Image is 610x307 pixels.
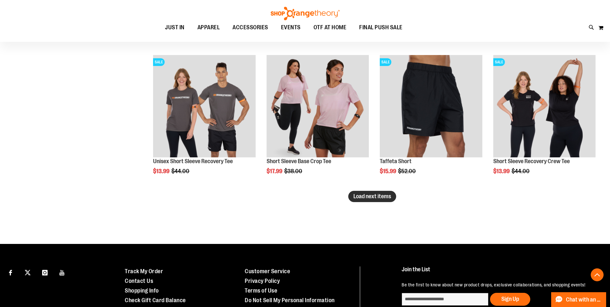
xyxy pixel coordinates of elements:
[314,20,347,35] span: OTF AT HOME
[153,168,170,174] span: $13.99
[380,158,412,164] a: Taffeta Short
[353,193,391,200] span: Load next items
[57,266,68,278] a: Visit our Youtube page
[125,268,163,274] a: Track My Order
[39,266,50,278] a: Visit our Instagram page
[380,58,391,66] span: SALE
[380,55,482,157] img: Product image for Taffeta Short
[150,52,259,191] div: product
[493,158,570,164] a: Short Sleeve Recovery Crew Tee
[191,20,226,35] a: APPAREL
[245,278,280,284] a: Privacy Policy
[197,20,220,35] span: APPAREL
[551,292,606,307] button: Chat with an Expert
[275,20,307,35] a: EVENTS
[380,55,482,158] a: Product image for Taffeta ShortSALE
[591,268,604,281] button: Back To Top
[245,268,290,274] a: Customer Service
[267,55,369,158] a: Product image for Short Sleeve Base Crop Tee
[284,168,303,174] span: $38.00
[512,168,531,174] span: $44.00
[493,58,505,66] span: SALE
[281,20,301,35] span: EVENTS
[153,55,255,158] a: Product image for Unisex Short Sleeve Recovery TeeSALE
[171,168,190,174] span: $44.00
[270,7,341,20] img: Shop Orangetheory
[263,52,372,191] div: product
[348,191,396,202] button: Load next items
[402,293,488,306] input: enter email
[125,297,186,303] a: Check Gift Card Balance
[245,297,335,303] a: Do Not Sell My Personal Information
[232,20,268,35] span: ACCESSORIES
[159,20,191,35] a: JUST IN
[493,55,596,158] a: Product image for Short Sleeve Recovery Crew TeeSALE
[22,266,33,278] a: Visit our X page
[490,52,599,191] div: product
[359,20,403,35] span: FINAL PUSH SALE
[566,297,602,303] span: Chat with an Expert
[380,168,397,174] span: $15.99
[267,55,369,157] img: Product image for Short Sleeve Base Crop Tee
[490,293,530,306] button: Sign Up
[153,158,233,164] a: Unisex Short Sleeve Recovery Tee
[153,58,165,66] span: SALE
[267,158,331,164] a: Short Sleeve Base Crop Tee
[245,287,277,294] a: Terms of Use
[402,282,595,288] p: Be the first to know about new product drops, exclusive collaborations, and shopping events!
[353,20,409,35] a: FINAL PUSH SALE
[493,168,511,174] span: $13.99
[501,296,519,302] span: Sign Up
[5,266,16,278] a: Visit our Facebook page
[307,20,353,35] a: OTF AT HOME
[153,55,255,157] img: Product image for Unisex Short Sleeve Recovery Tee
[226,20,275,35] a: ACCESSORIES
[25,270,31,275] img: Twitter
[398,168,417,174] span: $52.00
[165,20,185,35] span: JUST IN
[493,55,596,157] img: Product image for Short Sleeve Recovery Crew Tee
[125,287,159,294] a: Shopping Info
[125,278,153,284] a: Contact Us
[402,266,595,278] h4: Join the List
[377,52,485,191] div: product
[267,168,283,174] span: $17.99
